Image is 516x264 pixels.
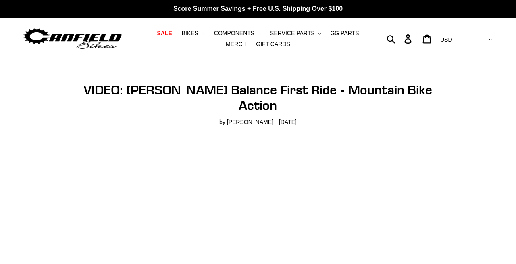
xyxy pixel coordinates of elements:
h1: VIDEO: [PERSON_NAME] Balance First Ride - Mountain Bike Action [76,82,440,113]
span: by [PERSON_NAME] [219,118,273,126]
span: SALE [157,30,172,37]
span: SERVICE PARTS [270,30,314,37]
span: GIFT CARDS [256,41,290,48]
a: SALE [153,28,176,39]
a: GIFT CARDS [252,39,294,50]
button: SERVICE PARTS [266,28,325,39]
span: BIKES [182,30,198,37]
button: BIKES [178,28,208,39]
a: MERCH [222,39,250,50]
span: MERCH [226,41,246,48]
a: GG PARTS [326,28,363,39]
span: COMPONENTS [214,30,254,37]
img: Canfield Bikes [22,26,123,52]
time: [DATE] [279,119,297,125]
button: COMPONENTS [210,28,264,39]
span: GG PARTS [330,30,359,37]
